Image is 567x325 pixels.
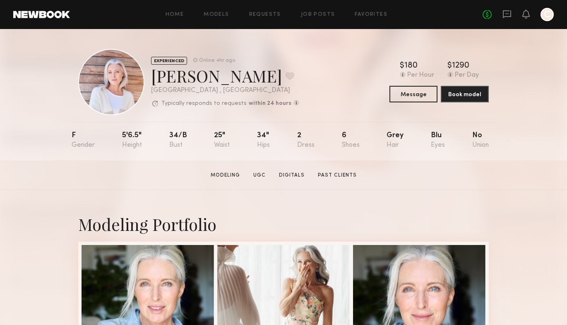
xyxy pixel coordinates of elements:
[169,132,187,149] div: 34/b
[407,72,434,79] div: Per Hour
[78,213,489,235] div: Modeling Portfolio
[315,172,360,179] a: Past Clients
[404,62,418,70] div: 180
[151,87,299,94] div: [GEOGRAPHIC_DATA] , [GEOGRAPHIC_DATA]
[455,72,479,79] div: Per Day
[166,12,184,17] a: Home
[441,86,489,102] button: Book model
[161,101,247,107] p: Typically responds to requests
[204,12,229,17] a: Models
[452,62,469,70] div: 1290
[387,132,404,149] div: Grey
[389,86,437,102] button: Message
[342,132,360,149] div: 6
[297,132,315,149] div: 2
[151,65,299,87] div: [PERSON_NAME]
[122,132,142,149] div: 5'6.5"
[257,132,270,149] div: 34"
[355,12,387,17] a: Favorites
[541,8,554,21] a: C
[199,58,235,63] div: Online 4hr ago
[249,12,281,17] a: Requests
[400,62,404,70] div: $
[207,172,243,179] a: Modeling
[447,62,452,70] div: $
[301,12,335,17] a: Job Posts
[431,132,445,149] div: Blu
[72,132,95,149] div: F
[151,57,187,65] div: EXPERIENCED
[214,132,230,149] div: 25"
[250,172,269,179] a: UGC
[249,101,291,107] b: within 24 hours
[276,172,308,179] a: Digitals
[472,132,489,149] div: No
